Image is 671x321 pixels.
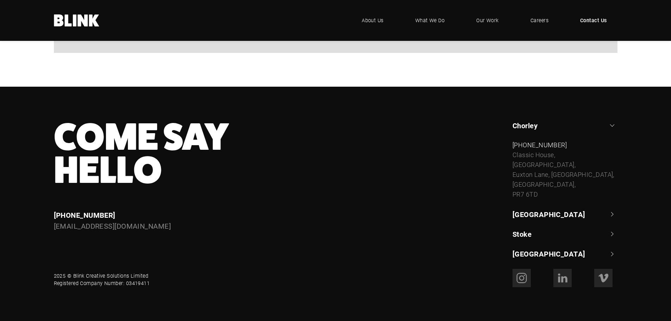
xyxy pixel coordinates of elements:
[405,10,455,31] a: What We Do
[54,121,388,187] h3: Come Say Hello
[512,141,567,149] a: [PHONE_NUMBER]
[362,17,384,24] span: About Us
[512,121,617,130] a: Chorley
[580,17,607,24] span: Contact Us
[530,17,548,24] span: Careers
[415,17,445,24] span: What We Do
[466,10,509,31] a: Our Work
[54,14,100,26] a: Home
[512,150,617,199] div: Classic House, [GEOGRAPHIC_DATA], Euxton Lane, [GEOGRAPHIC_DATA], [GEOGRAPHIC_DATA], PR7 6TD
[512,249,617,259] a: [GEOGRAPHIC_DATA]
[520,10,559,31] a: Careers
[512,140,617,199] div: Chorley
[570,10,617,31] a: Contact Us
[512,209,617,219] a: [GEOGRAPHIC_DATA]
[351,10,394,31] a: About Us
[54,210,116,220] a: [PHONE_NUMBER]
[476,17,499,24] span: Our Work
[54,272,150,287] div: 2025 © Blink Creative Solutions Limited Registered Company Number: 03419411
[54,221,171,230] a: [EMAIL_ADDRESS][DOMAIN_NAME]
[512,229,617,239] a: Stoke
